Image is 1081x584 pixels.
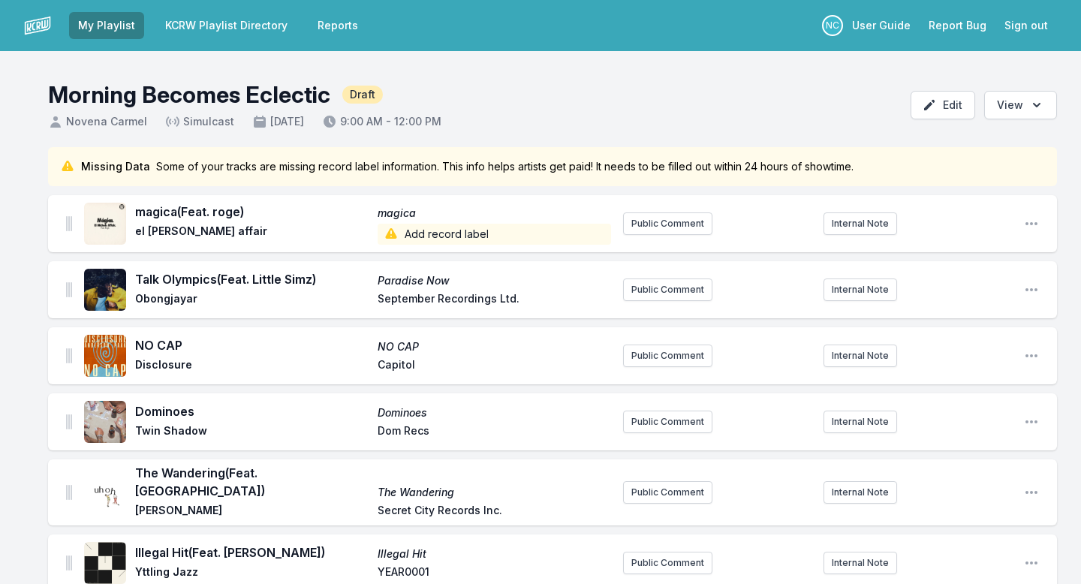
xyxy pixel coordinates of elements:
span: YEAR0001 [378,564,611,582]
button: Public Comment [623,411,712,433]
button: Internal Note [824,481,897,504]
a: KCRW Playlist Directory [156,12,297,39]
span: Obongjayar [135,291,369,309]
img: Illegal Hit [84,542,126,584]
span: Dominoes [378,405,611,420]
span: magica [378,206,611,221]
span: 9:00 AM - 12:00 PM [322,114,441,129]
img: logo-white-87cec1fa9cbef997252546196dc51331.png [24,12,51,39]
button: Edit [911,91,975,119]
button: Public Comment [623,481,712,504]
img: Dominoes [84,401,126,443]
img: Drag Handle [66,414,72,429]
span: September Recordings Ltd. [378,291,611,309]
span: Disclosure [135,357,369,375]
span: el [PERSON_NAME] affair [135,224,369,245]
a: My Playlist [69,12,144,39]
button: Open playlist item options [1024,555,1039,570]
img: magica [84,203,126,245]
button: Open playlist item options [1024,485,1039,500]
button: Open options [984,91,1057,119]
button: Sign out [995,12,1057,39]
button: Internal Note [824,212,897,235]
img: Paradise Now [84,269,126,311]
a: Reports [309,12,367,39]
span: Dom Recs [378,423,611,441]
img: Drag Handle [66,348,72,363]
img: NO CAP [84,335,126,377]
span: Yttling Jazz [135,564,369,582]
span: Missing Data [81,159,150,174]
button: Open playlist item options [1024,282,1039,297]
span: [PERSON_NAME] [135,503,369,521]
h1: Morning Becomes Eclectic [48,81,330,108]
button: Public Comment [623,345,712,367]
span: Novena Carmel [48,114,147,129]
span: Talk Olympics (Feat. Little Simz) [135,270,369,288]
span: Add record label [378,224,611,245]
p: Novena Carmel [822,15,843,36]
button: Public Comment [623,278,712,301]
span: [DATE] [252,114,304,129]
span: Illegal Hit [378,546,611,561]
span: Twin Shadow [135,423,369,441]
button: Public Comment [623,552,712,574]
button: Internal Note [824,278,897,301]
img: Drag Handle [66,485,72,500]
a: User Guide [843,12,920,39]
span: Dominoes [135,402,369,420]
button: Public Comment [623,212,712,235]
img: Drag Handle [66,216,72,231]
button: Open playlist item options [1024,216,1039,231]
span: Some of your tracks are missing record label information. This info helps artists get paid! It ne... [156,159,854,174]
button: Open playlist item options [1024,348,1039,363]
span: The Wandering (Feat. [GEOGRAPHIC_DATA]) [135,464,369,500]
span: Secret City Records Inc. [378,503,611,521]
button: Open playlist item options [1024,414,1039,429]
span: Paradise Now [378,273,611,288]
span: Capitol [378,357,611,375]
img: The Wandering [84,471,126,513]
img: Drag Handle [66,282,72,297]
span: Simulcast [165,114,234,129]
span: NO CAP [135,336,369,354]
a: Report Bug [920,12,995,39]
span: The Wandering [378,485,611,500]
button: Internal Note [824,411,897,433]
span: Draft [342,86,383,104]
span: magica (Feat. roge) [135,203,369,221]
img: Drag Handle [66,555,72,570]
button: Internal Note [824,552,897,574]
span: NO CAP [378,339,611,354]
span: Illegal Hit (Feat. [PERSON_NAME]) [135,543,369,561]
button: Internal Note [824,345,897,367]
